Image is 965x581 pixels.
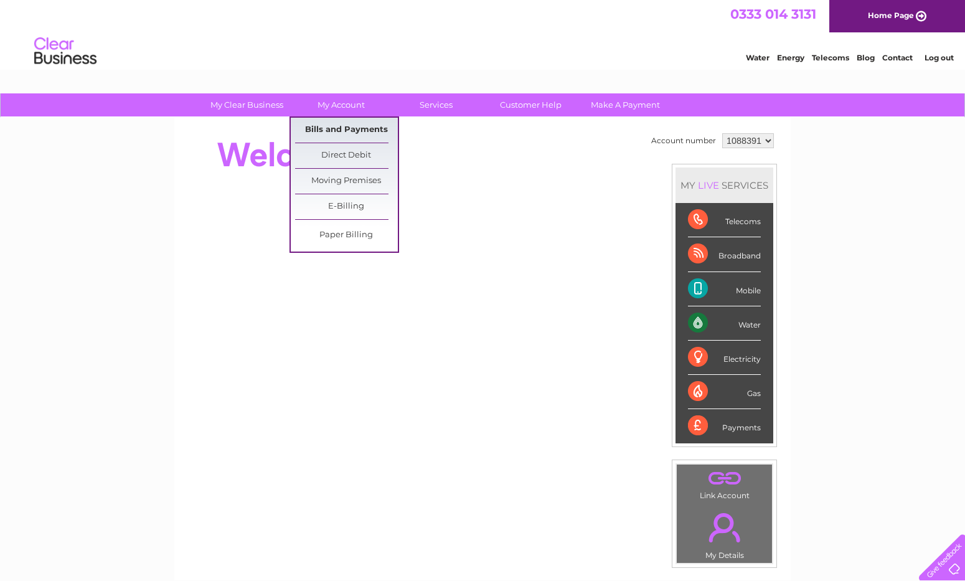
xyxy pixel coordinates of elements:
a: Contact [882,53,913,62]
div: Water [688,306,761,341]
div: Clear Business is a trading name of Verastar Limited (registered in [GEOGRAPHIC_DATA] No. 3667643... [189,7,778,60]
a: Customer Help [479,93,582,116]
div: Mobile [688,272,761,306]
a: Direct Debit [295,143,398,168]
a: . [680,468,769,489]
a: . [680,506,769,549]
a: Bills and Payments [295,118,398,143]
td: Account number [648,130,719,151]
div: Gas [688,375,761,409]
a: E-Billing [295,194,398,219]
td: Link Account [676,464,773,503]
a: Paper Billing [295,223,398,248]
a: Moving Premises [295,169,398,194]
a: Make A Payment [574,93,677,116]
a: My Clear Business [195,93,298,116]
a: Services [385,93,487,116]
div: Broadband [688,237,761,272]
a: Water [746,53,770,62]
div: Electricity [688,341,761,375]
div: Telecoms [688,203,761,237]
td: My Details [676,503,773,564]
a: Telecoms [812,53,849,62]
a: Blog [857,53,875,62]
div: LIVE [695,179,722,191]
a: 0333 014 3131 [730,6,816,22]
img: logo.png [34,32,97,70]
a: My Account [290,93,393,116]
a: Energy [777,53,804,62]
div: MY SERVICES [675,168,773,203]
div: Payments [688,409,761,443]
a: Log out [925,53,954,62]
